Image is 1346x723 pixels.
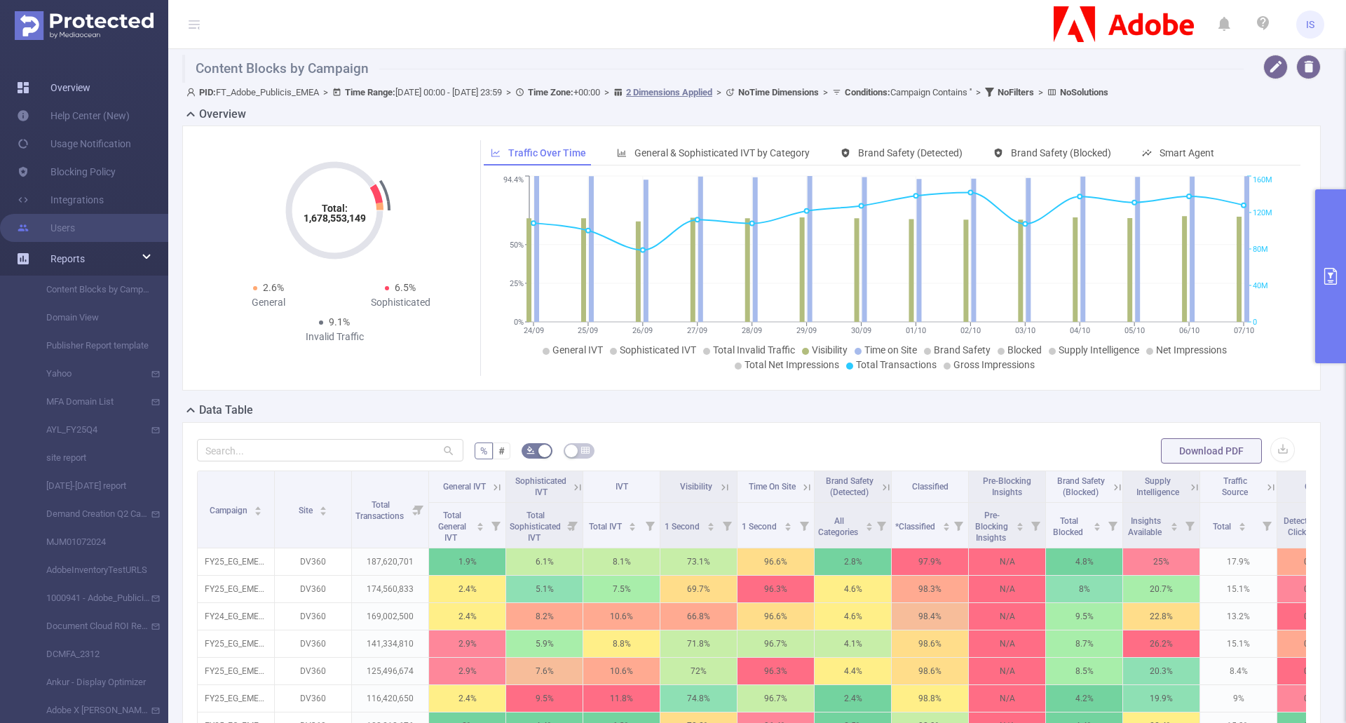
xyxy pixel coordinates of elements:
[942,520,951,529] div: Sort
[895,522,937,532] span: *Classified
[1180,503,1199,548] i: Filter menu
[1123,548,1199,575] p: 25%
[352,603,428,630] p: 169,002,500
[583,548,660,575] p: 8.1%
[660,576,737,602] p: 69.7%
[845,87,972,97] span: Campaign Contains ''
[934,344,991,356] span: Brand Safety
[583,603,660,630] p: 10.6%
[186,88,199,97] i: icon: user
[197,439,463,461] input: Search...
[198,576,274,602] p: FY25_EG_EMEA_Creative_CCM_Acquisition_Buy_4200323233_P36036_Tier2 [271278]
[275,658,351,684] p: DV360
[640,503,660,548] i: Filter menu
[737,685,814,712] p: 96.7%
[629,525,637,529] i: icon: caret-down
[334,295,466,310] div: Sophisticated
[1034,87,1047,97] span: >
[581,446,590,454] i: icon: table
[17,158,116,186] a: Blocking Policy
[856,359,937,370] span: Total Transactions
[892,603,968,630] p: 98.4%
[998,87,1034,97] b: No Filters
[812,344,848,356] span: Visibility
[17,186,104,214] a: Integrations
[429,685,505,712] p: 2.4%
[319,87,332,97] span: >
[942,525,950,529] i: icon: caret-down
[745,359,839,370] span: Total Net Impressions
[892,548,968,575] p: 97.9%
[429,576,505,602] p: 2.4%
[198,630,274,657] p: FY25_EG_EMEA_Creative_CCM_Acquisition_Buy_4200323233_P36036 [251912]
[28,472,151,500] a: [DATE]-[DATE] report
[210,506,250,515] span: Campaign
[942,520,950,525] i: icon: caret-up
[687,326,707,335] tspan: 27/09
[17,130,131,158] a: Usage Notification
[254,504,262,508] i: icon: caret-up
[28,444,151,472] a: site report
[275,685,351,712] p: DV360
[865,520,873,529] div: Sort
[508,147,586,158] span: Traffic Over Time
[583,685,660,712] p: 11.8%
[634,147,810,158] span: General & Sophisticated IVT by Category
[815,576,891,602] p: 4.6%
[1171,525,1178,529] i: icon: caret-down
[660,548,737,575] p: 73.1%
[352,630,428,657] p: 141,334,810
[892,685,968,712] p: 98.8%
[275,548,351,575] p: DV360
[912,482,949,492] span: Classified
[299,506,315,515] span: Site
[969,658,1045,684] p: N/A
[617,148,627,158] i: icon: bar-chart
[304,212,366,224] tspan: 1,678,553,149
[815,630,891,657] p: 4.1%
[960,326,980,335] tspan: 02/10
[510,279,524,288] tspan: 25%
[632,326,653,335] tspan: 26/09
[319,504,327,513] div: Sort
[784,520,792,529] div: Sort
[254,510,262,514] i: icon: caret-down
[275,576,351,602] p: DV360
[975,511,1008,543] span: Pre-Blocking Insights
[477,520,484,525] i: icon: caret-up
[28,584,151,612] a: 1000941 - Adobe_Publicis_EMEA_Misinformation
[268,330,400,344] div: Invalid Traffic
[1306,11,1314,39] span: IS
[1253,318,1257,327] tspan: 0
[28,500,151,528] a: Demand Creation Q2 Campaigns
[322,203,348,214] tspan: Total:
[845,87,890,97] b: Conditions :
[1253,208,1272,217] tspan: 120M
[329,316,350,327] span: 9.1%
[949,503,968,548] i: Filter menu
[1017,525,1024,529] i: icon: caret-down
[707,525,714,529] i: icon: caret-down
[409,471,428,548] i: Filter menu
[660,630,737,657] p: 71.8%
[1016,520,1024,529] div: Sort
[1094,520,1101,525] i: icon: caret-up
[17,102,130,130] a: Help Center (New)
[583,630,660,657] p: 8.8%
[1046,658,1122,684] p: 8.5%
[1057,476,1105,497] span: Brand Safety (Blocked)
[355,500,406,521] span: Total Transactions
[578,326,598,335] tspan: 25/09
[28,528,151,556] a: MJM01072024
[254,504,262,513] div: Sort
[969,685,1045,712] p: N/A
[275,603,351,630] p: DV360
[198,548,274,575] p: FY25_EG_EMEA_Creative_CCM_Acquisition_Buy_4200323233_P36036_Tier3 [271670]
[28,388,151,416] a: MFA Domain List
[515,476,566,497] span: Sophisticated IVT
[1161,438,1262,464] button: Download PDF
[660,685,737,712] p: 74.8%
[1253,176,1272,185] tspan: 160M
[737,630,814,657] p: 96.7%
[983,476,1031,497] span: Pre-Blocking Insights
